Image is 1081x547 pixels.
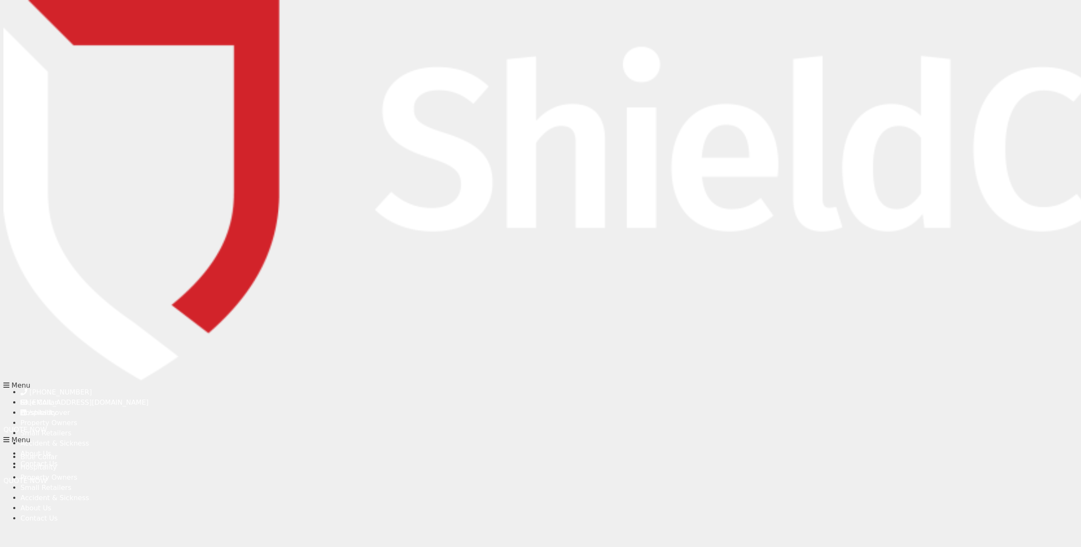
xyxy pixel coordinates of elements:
a: Contact Us [20,514,58,522]
a: Hospitality [20,463,57,471]
a: [EMAIL_ADDRESS][DOMAIN_NAME] [20,398,149,406]
a: About Us [20,504,51,512]
a: /shieldcover [20,409,70,417]
div: Menu Toggle [3,435,814,445]
a: Small Retailers [20,484,72,492]
a: Property Owners [20,473,77,481]
span: [EMAIL_ADDRESS][DOMAIN_NAME] [29,398,149,406]
a: Accident & Sickness [20,494,89,502]
span: Menu [12,436,30,444]
a: [PHONE_NUMBER] [20,388,92,396]
span: /shieldcover [29,409,70,417]
a: QUOTE NOW [3,426,47,434]
a: Blue Collar [20,453,58,461]
span: [PHONE_NUMBER] [29,388,92,396]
